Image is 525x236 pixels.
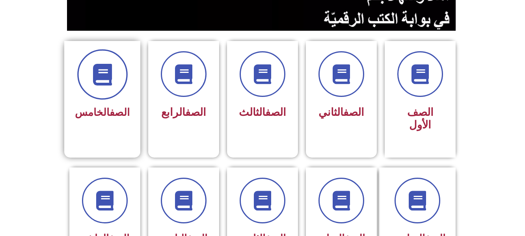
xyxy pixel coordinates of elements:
[407,106,434,131] span: الصف الأول
[318,106,364,119] span: الثاني
[161,106,206,119] span: الرابع
[75,106,130,118] span: الخامس
[110,106,130,118] a: الصف
[265,106,286,119] a: الصف
[239,106,286,119] span: الثالث
[185,106,206,119] a: الصف
[343,106,364,119] a: الصف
